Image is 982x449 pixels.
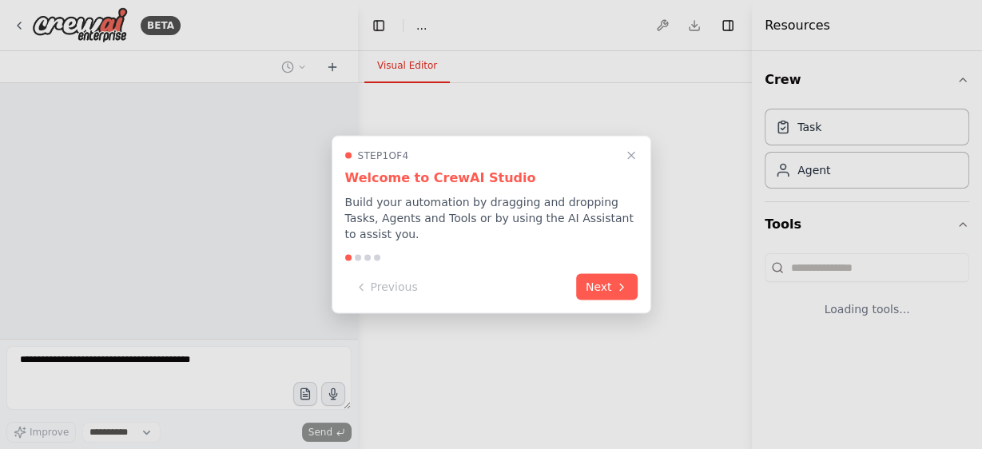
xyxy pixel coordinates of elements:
[345,169,638,188] h3: Welcome to CrewAI Studio
[345,194,638,242] p: Build your automation by dragging and dropping Tasks, Agents and Tools or by using the AI Assista...
[576,274,638,300] button: Next
[368,14,390,37] button: Hide left sidebar
[345,274,427,300] button: Previous
[622,146,641,165] button: Close walkthrough
[358,149,409,162] span: Step 1 of 4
